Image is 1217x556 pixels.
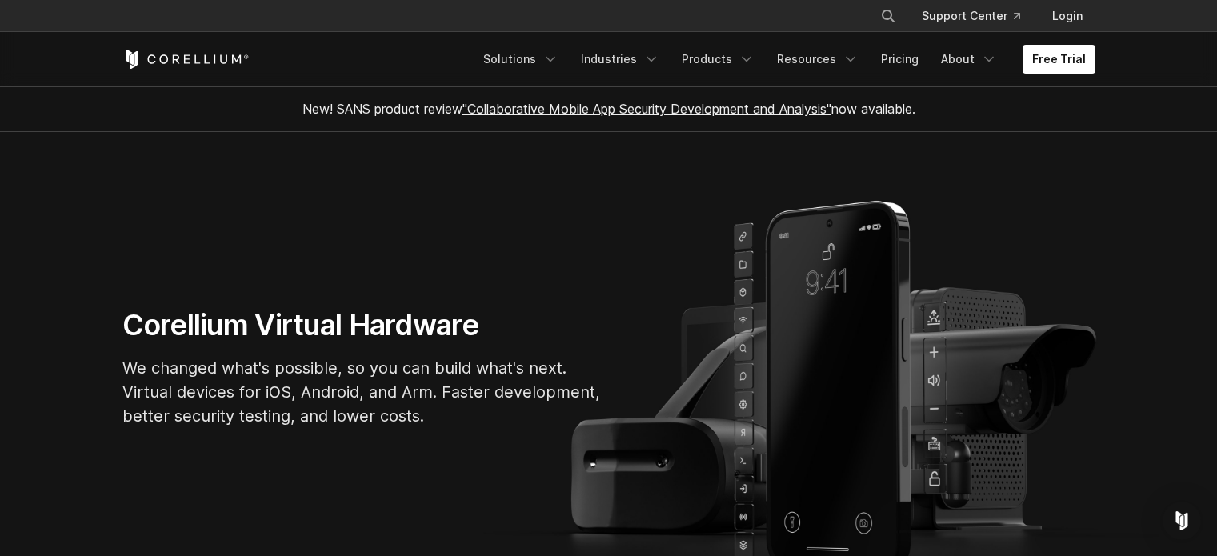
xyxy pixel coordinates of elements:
[767,45,868,74] a: Resources
[909,2,1033,30] a: Support Center
[1163,502,1201,540] div: Open Intercom Messenger
[874,2,903,30] button: Search
[1023,45,1095,74] a: Free Trial
[474,45,568,74] a: Solutions
[462,101,831,117] a: "Collaborative Mobile App Security Development and Analysis"
[122,50,250,69] a: Corellium Home
[302,101,915,117] span: New! SANS product review now available.
[871,45,928,74] a: Pricing
[1039,2,1095,30] a: Login
[672,45,764,74] a: Products
[122,307,602,343] h1: Corellium Virtual Hardware
[571,45,669,74] a: Industries
[122,356,602,428] p: We changed what's possible, so you can build what's next. Virtual devices for iOS, Android, and A...
[474,45,1095,74] div: Navigation Menu
[861,2,1095,30] div: Navigation Menu
[931,45,1007,74] a: About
